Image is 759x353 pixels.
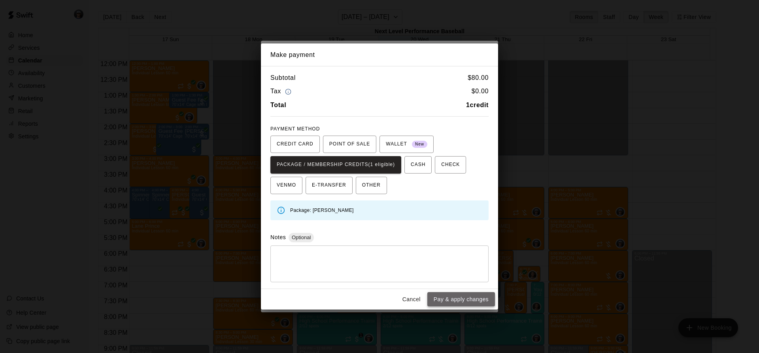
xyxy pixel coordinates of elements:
h6: Subtotal [270,73,296,83]
button: OTHER [356,177,387,194]
button: CASH [404,156,432,174]
button: WALLET New [379,136,434,153]
button: CHECK [435,156,466,174]
b: Total [270,102,286,108]
button: CREDIT CARD [270,136,320,153]
span: E-TRANSFER [312,179,346,192]
span: PAYMENT METHOD [270,126,320,132]
h6: $ 80.00 [468,73,489,83]
span: CASH [411,159,425,171]
button: Pay & apply changes [427,292,495,307]
span: New [412,139,427,150]
label: Notes [270,234,286,240]
span: CHECK [441,159,460,171]
button: POINT OF SALE [323,136,376,153]
span: Package: [PERSON_NAME] [290,208,354,213]
span: PACKAGE / MEMBERSHIP CREDITS (1 eligible) [277,159,395,171]
span: VENMO [277,179,296,192]
h2: Make payment [261,43,498,66]
button: PACKAGE / MEMBERSHIP CREDITS(1 eligible) [270,156,401,174]
h6: Tax [270,86,293,97]
span: POINT OF SALE [329,138,370,151]
span: WALLET [386,138,427,151]
h6: $ 0.00 [472,86,489,97]
span: CREDIT CARD [277,138,313,151]
button: Cancel [399,292,424,307]
button: VENMO [270,177,302,194]
button: E-TRANSFER [306,177,353,194]
span: Optional [289,234,314,240]
b: 1 credit [466,102,489,108]
span: OTHER [362,179,381,192]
